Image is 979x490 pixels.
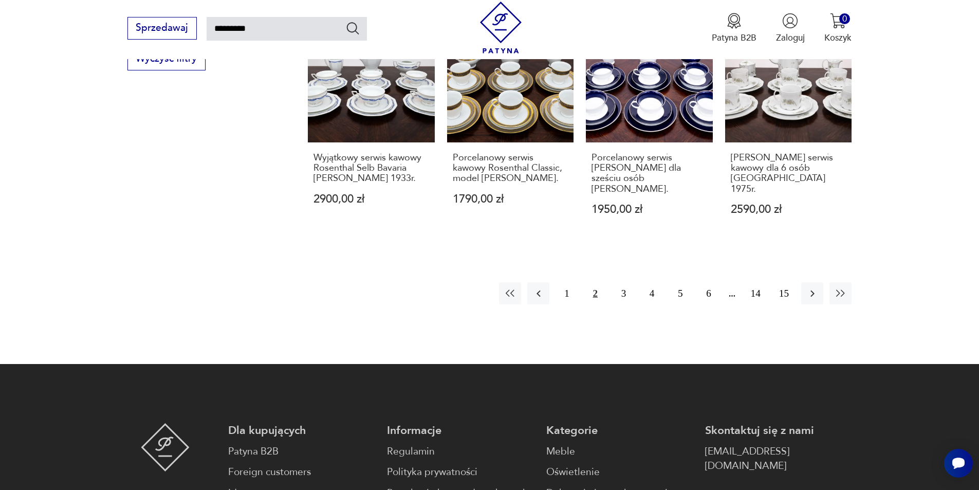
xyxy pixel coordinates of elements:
[387,423,533,438] p: Informacje
[731,153,846,195] h3: [PERSON_NAME] serwis kawowy dla 6 osób [GEOGRAPHIC_DATA] 1975r.
[731,204,846,215] p: 2590,00 zł
[712,32,756,44] p: Patyna B2B
[387,465,533,480] a: Polityka prywatności
[546,444,693,459] a: Meble
[669,282,691,304] button: 5
[586,16,713,239] a: Porcelanowy serwis marki Rosenthal dla sześciu osób Aida Kobalt.Porcelanowy serwis [PERSON_NAME] ...
[613,282,635,304] button: 3
[387,444,533,459] a: Regulamin
[345,21,360,35] button: Szukaj
[127,17,197,40] button: Sprzedawaj
[453,194,568,205] p: 1790,00 zł
[592,153,707,195] h3: Porcelanowy serwis [PERSON_NAME] dla sześciu osób [PERSON_NAME].
[839,13,850,24] div: 0
[313,194,429,205] p: 2900,00 zł
[453,153,568,184] h3: Porcelanowy serwis kawowy Rosenthal Classic, model [PERSON_NAME].
[773,282,795,304] button: 15
[830,13,846,29] img: Ikona koszyka
[782,13,798,29] img: Ikonka użytkownika
[824,13,852,44] button: 0Koszyk
[228,423,375,438] p: Dla kupujących
[641,282,663,304] button: 4
[141,423,190,471] img: Patyna - sklep z meblami i dekoracjami vintage
[584,282,606,304] button: 2
[546,423,693,438] p: Kategorie
[776,32,805,44] p: Zaloguj
[712,13,756,44] button: Patyna B2B
[697,282,719,304] button: 6
[824,32,852,44] p: Koszyk
[228,465,375,480] a: Foreign customers
[546,465,693,480] a: Oświetlenie
[705,423,852,438] p: Skontaktuj się z nami
[705,444,852,474] a: [EMAIL_ADDRESS][DOMAIN_NAME]
[726,13,742,29] img: Ikona medalu
[556,282,578,304] button: 1
[475,2,527,53] img: Patyna - sklep z meblami i dekoracjami vintage
[127,25,197,33] a: Sprzedawaj
[308,16,435,239] a: Wyjątkowy serwis kawowy Rosenthal Selb Bavaria MARIA 1933r.Wyjątkowy serwis kawowy Rosenthal Selb...
[944,449,973,478] iframe: Smartsupp widget button
[725,16,852,239] a: Rosenthal serwis kawowy dla 6 osób MONBIJOU 1975r.[PERSON_NAME] serwis kawowy dla 6 osób [GEOGRAP...
[313,153,429,184] h3: Wyjątkowy serwis kawowy Rosenthal Selb Bavaria [PERSON_NAME] 1933r.
[745,282,767,304] button: 14
[228,444,375,459] a: Patyna B2B
[447,16,574,239] a: Porcelanowy serwis kawowy Rosenthal Classic, model Aida Monaco.Porcelanowy serwis kawowy Rosentha...
[776,13,805,44] button: Zaloguj
[712,13,756,44] a: Ikona medaluPatyna B2B
[592,204,707,215] p: 1950,00 zł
